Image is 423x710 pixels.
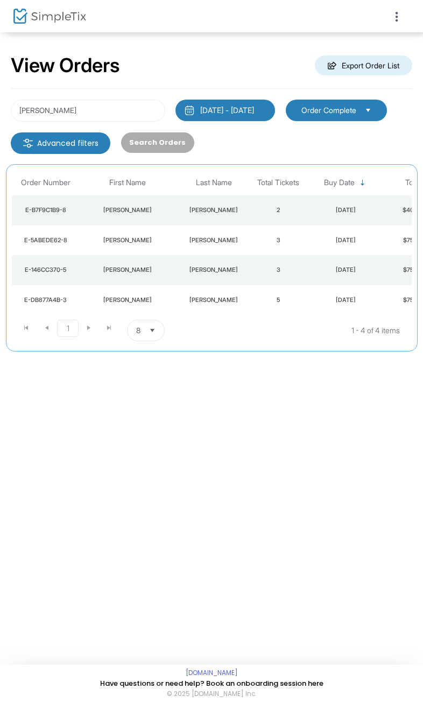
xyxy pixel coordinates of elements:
span: Page 1 [57,320,79,337]
td: 3 [251,255,305,285]
div: Melissa [82,206,173,215]
button: Select [145,320,160,341]
a: [DOMAIN_NAME] [186,669,238,677]
span: Order Number [21,178,70,187]
div: E-146CC370-5 [15,266,76,275]
button: Select [361,104,376,116]
span: Order Complete [301,105,356,116]
m-button: Advanced filters [11,132,110,154]
div: [DATE] - [DATE] [200,105,254,116]
div: Melissa [82,296,173,305]
div: Rossiter [179,266,249,275]
td: 3 [251,226,305,256]
h2: View Orders [11,54,120,78]
div: Rossiter [179,236,249,245]
div: 7/29/2025 [308,266,383,275]
div: Whitten [179,206,249,215]
div: Melissa [82,236,173,245]
div: E-B7F9C1B9-8 [15,206,76,215]
div: E-DB877A4B-3 [15,296,76,305]
div: 8/14/2025 [308,206,383,215]
div: 8/1/2025 [308,236,383,245]
td: 2 [251,195,305,226]
div: Data table [12,170,412,315]
button: [DATE] - [DATE] [175,100,275,121]
img: filter [23,138,33,149]
m-button: Export Order List [315,55,412,75]
kendo-pager-info: 1 - 4 of 4 items [272,320,400,341]
div: 7/29/2025 [308,296,383,305]
span: Sortable [358,179,367,187]
img: monthly [184,105,195,116]
td: 5 [251,285,305,315]
span: 8 [136,325,140,336]
span: First Name [109,178,146,187]
a: Have questions or need help? Book an onboarding session here [100,678,323,688]
input: Search by name, email, phone, order number, ip address, or last 4 digits of card [11,100,165,122]
div: Rossiter [179,296,249,305]
span: Last Name [196,178,232,187]
span: Buy Date [324,178,355,187]
span: © 2025 [DOMAIN_NAME] Inc. [167,690,256,699]
div: E-5ABEDE62-8 [15,236,76,245]
th: Total Tickets [251,170,305,195]
div: Melissa [82,266,173,275]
